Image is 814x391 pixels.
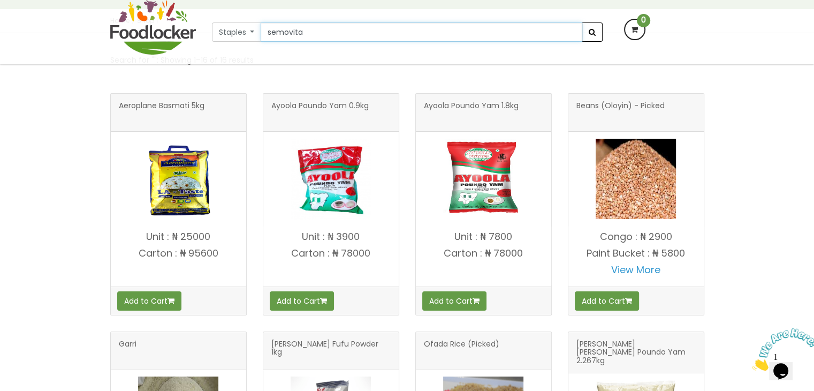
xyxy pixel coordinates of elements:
button: Add to Cart [575,291,639,311]
span: Ofada Rice (Picked) [424,340,499,362]
img: Ayoola Poundo Yam 0.9kg [291,139,371,219]
img: Aeroplane Basmati 5kg [138,139,218,219]
span: 1 [4,4,9,13]
i: Add to cart [168,297,174,305]
button: Add to Cart [117,291,181,311]
img: Chat attention grabber [4,4,71,47]
p: Unit : ₦ 7800 [416,231,551,242]
span: 0 [637,14,650,27]
i: Add to cart [320,297,327,305]
p: Paint Bucket : ₦ 5800 [568,248,704,259]
button: Add to Cart [270,291,334,311]
button: Staples [212,22,262,42]
p: Carton : ₦ 78000 [416,248,551,259]
span: Garri [119,340,136,362]
p: Unit : ₦ 3900 [263,231,399,242]
span: [PERSON_NAME] [PERSON_NAME] Poundo Yam 2.267kg [576,340,696,362]
span: [PERSON_NAME] Fufu Powder 1kg [271,340,391,362]
span: Ayoola Poundo Yam 0.9kg [271,102,369,123]
p: Carton : ₦ 78000 [263,248,399,259]
p: Unit : ₦ 25000 [111,231,246,242]
span: Beans (Oloyin) - Picked [576,102,665,123]
iframe: chat widget [748,324,814,375]
p: Carton : ₦ 95600 [111,248,246,259]
i: Add to cart [625,297,632,305]
span: Ayoola Poundo Yam 1.8kg [424,102,519,123]
input: Search our variety of products [261,22,582,42]
span: Aeroplane Basmati 5kg [119,102,204,123]
a: View More [611,263,660,276]
button: Add to Cart [422,291,486,311]
img: Ayoola Poundo Yam 1.8kg [443,139,523,219]
i: Add to cart [473,297,480,305]
img: Beans (Oloyin) - Picked [596,139,676,219]
p: Congo : ₦ 2900 [568,231,704,242]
